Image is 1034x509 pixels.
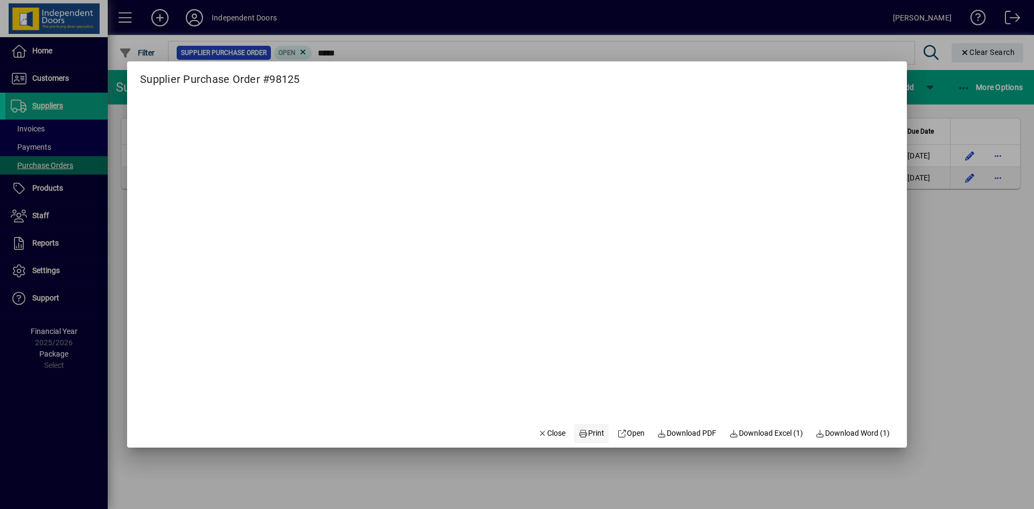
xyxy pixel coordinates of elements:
h2: Supplier Purchase Order #98125 [127,61,313,88]
button: Download Word (1) [812,424,895,443]
span: Close [538,428,566,439]
span: Download Word (1) [816,428,890,439]
a: Open [613,424,649,443]
span: Download Excel (1) [729,428,803,439]
button: Close [534,424,570,443]
button: Print [574,424,609,443]
a: Download PDF [653,424,721,443]
button: Download Excel (1) [725,424,807,443]
span: Print [578,428,604,439]
span: Download PDF [658,428,717,439]
span: Open [617,428,645,439]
